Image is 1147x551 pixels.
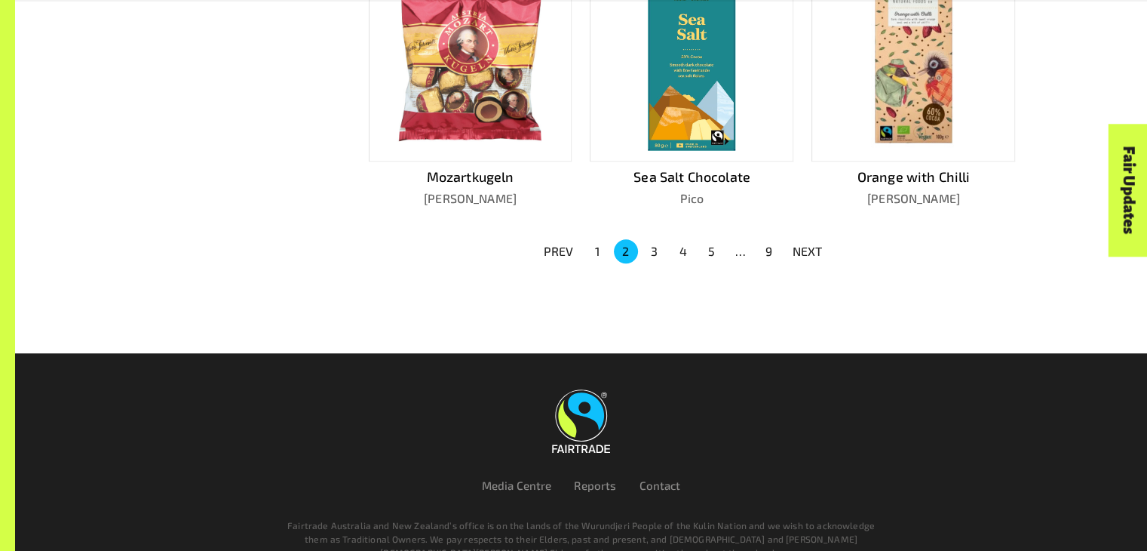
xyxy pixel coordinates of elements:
[793,242,823,260] p: NEXT
[811,167,1015,187] p: Orange with Chilli
[585,239,609,263] button: Go to page 1
[614,239,638,263] button: page 2
[552,389,610,453] img: Fairtrade Australia New Zealand logo
[544,242,574,260] p: PREV
[700,239,724,263] button: Go to page 5
[590,189,793,208] p: Pico
[757,239,781,263] button: Go to page 9
[639,479,680,492] a: Contact
[728,242,753,260] div: …
[811,189,1015,208] p: [PERSON_NAME]
[369,167,572,187] p: Mozartkugeln
[784,238,832,265] button: NEXT
[574,479,616,492] a: Reports
[590,167,793,187] p: Sea Salt Chocolate
[369,189,572,208] p: [PERSON_NAME]
[535,238,832,265] nav: pagination navigation
[535,238,583,265] button: PREV
[671,239,695,263] button: Go to page 4
[482,479,552,492] a: Media Centre
[643,239,667,263] button: Go to page 3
